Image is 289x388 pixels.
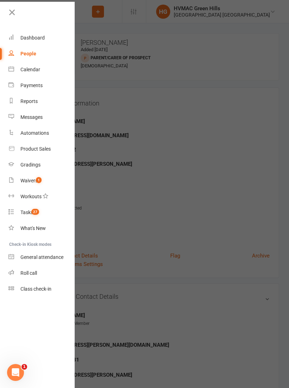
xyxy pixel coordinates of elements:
iframe: Intercom live chat [7,364,24,381]
a: Product Sales [8,141,75,157]
div: People [20,51,36,56]
a: Dashboard [8,30,75,46]
a: Tasks 27 [8,205,75,220]
a: What's New [8,220,75,236]
a: People [8,46,75,62]
span: 1 [21,364,27,370]
div: General attendance [20,254,63,260]
div: Automations [20,130,49,136]
div: Product Sales [20,146,51,152]
a: Automations [8,125,75,141]
a: Workouts [8,189,75,205]
a: Messages [8,109,75,125]
div: Reports [20,98,38,104]
div: Workouts [20,194,42,199]
a: Payments [8,78,75,93]
div: Messages [20,114,43,120]
div: Dashboard [20,35,45,41]
a: Class kiosk mode [8,281,75,297]
a: Roll call [8,265,75,281]
a: Calendar [8,62,75,78]
span: 1 [36,177,42,183]
div: Payments [20,83,43,88]
span: 27 [31,209,39,215]
div: Gradings [20,162,41,168]
a: Waivers 1 [8,173,75,189]
a: General attendance kiosk mode [8,249,75,265]
div: Waivers [20,178,38,183]
div: What's New [20,225,46,231]
div: Class check-in [20,286,51,292]
div: Tasks [20,210,33,215]
a: Gradings [8,157,75,173]
div: Roll call [20,270,37,276]
a: Reports [8,93,75,109]
div: Calendar [20,67,40,72]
